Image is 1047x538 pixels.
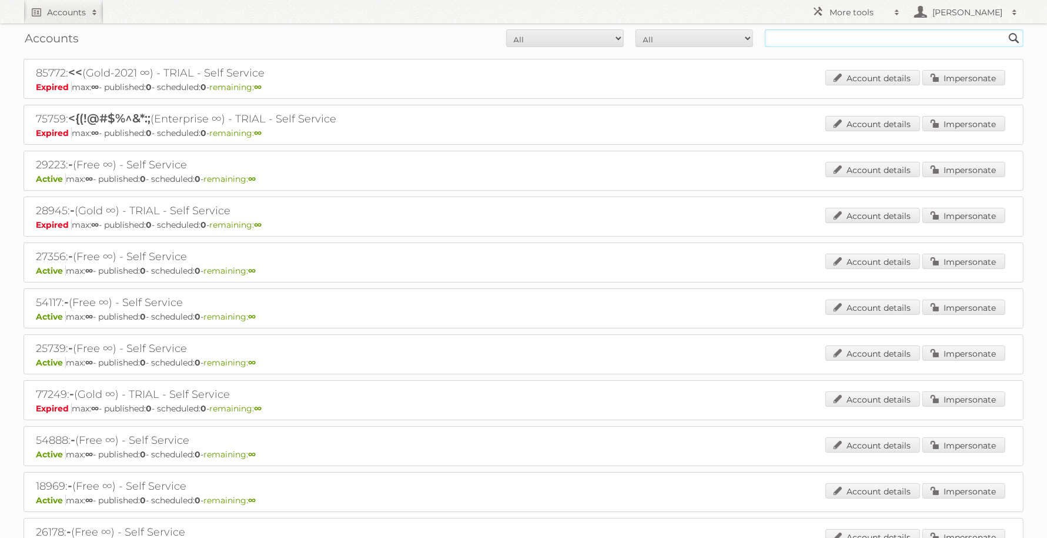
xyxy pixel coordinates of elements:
[140,265,146,276] strong: 0
[36,403,1011,414] p: max: - published: - scheduled: -
[68,341,73,355] span: -
[36,220,1011,230] p: max: - published: - scheduled: -
[36,174,66,184] span: Active
[1005,29,1023,47] input: Search
[85,357,93,368] strong: ∞
[248,174,256,184] strong: ∞
[36,295,447,310] h2: 54117: (Free ∞) - Self Service
[36,449,66,460] span: Active
[36,341,447,356] h2: 25739: (Free ∞) - Self Service
[254,128,262,138] strong: ∞
[140,174,146,184] strong: 0
[36,111,447,127] h2: 75759: (Enterprise ∞) - TRIAL - Self Service
[209,128,262,138] span: remaining:
[36,387,447,402] h2: 77249: (Gold ∞) - TRIAL - Self Service
[200,128,206,138] strong: 0
[91,128,99,138] strong: ∞
[254,82,262,92] strong: ∞
[922,70,1005,85] a: Impersonate
[36,495,1011,506] p: max: - published: - scheduled: -
[922,346,1005,361] a: Impersonate
[195,357,200,368] strong: 0
[248,495,256,506] strong: ∞
[922,483,1005,499] a: Impersonate
[36,220,72,230] span: Expired
[36,479,447,494] h2: 18969: (Free ∞) - Self Service
[140,495,146,506] strong: 0
[825,70,920,85] a: Account details
[922,437,1005,453] a: Impersonate
[203,311,256,322] span: remaining:
[146,128,152,138] strong: 0
[922,162,1005,177] a: Impersonate
[203,449,256,460] span: remaining:
[85,449,93,460] strong: ∞
[922,300,1005,315] a: Impersonate
[68,111,150,125] span: <{(!@#$%^&*:;
[68,157,73,171] span: -
[47,6,86,18] h2: Accounts
[70,203,75,217] span: -
[146,82,152,92] strong: 0
[36,311,66,322] span: Active
[36,82,72,92] span: Expired
[200,403,206,414] strong: 0
[36,311,1011,322] p: max: - published: - scheduled: -
[36,203,447,218] h2: 28945: (Gold ∞) - TRIAL - Self Service
[68,65,82,79] span: <<
[922,208,1005,223] a: Impersonate
[36,65,447,81] h2: 85772: (Gold-2021 ∞) - TRIAL - Self Service
[91,403,99,414] strong: ∞
[85,311,93,322] strong: ∞
[91,220,99,230] strong: ∞
[200,82,206,92] strong: 0
[248,265,256,276] strong: ∞
[36,357,66,368] span: Active
[195,265,200,276] strong: 0
[203,265,256,276] span: remaining:
[69,387,74,401] span: -
[922,116,1005,131] a: Impersonate
[140,311,146,322] strong: 0
[36,128,72,138] span: Expired
[922,391,1005,407] a: Impersonate
[36,403,72,414] span: Expired
[203,174,256,184] span: remaining:
[36,433,447,448] h2: 54888: (Free ∞) - Self Service
[248,449,256,460] strong: ∞
[195,495,200,506] strong: 0
[36,174,1011,184] p: max: - published: - scheduled: -
[64,295,69,309] span: -
[36,495,66,506] span: Active
[140,449,146,460] strong: 0
[200,220,206,230] strong: 0
[36,128,1011,138] p: max: - published: - scheduled: -
[36,265,66,276] span: Active
[85,174,93,184] strong: ∞
[36,357,1011,368] p: max: - published: - scheduled: -
[825,437,920,453] a: Account details
[146,220,152,230] strong: 0
[195,311,200,322] strong: 0
[91,82,99,92] strong: ∞
[829,6,888,18] h2: More tools
[209,403,262,414] span: remaining:
[203,495,256,506] span: remaining:
[929,6,1006,18] h2: [PERSON_NAME]
[85,495,93,506] strong: ∞
[68,249,73,263] span: -
[825,116,920,131] a: Account details
[36,249,447,264] h2: 27356: (Free ∞) - Self Service
[195,174,200,184] strong: 0
[68,479,72,493] span: -
[36,449,1011,460] p: max: - published: - scheduled: -
[209,82,262,92] span: remaining:
[825,346,920,361] a: Account details
[195,449,200,460] strong: 0
[209,220,262,230] span: remaining:
[825,483,920,499] a: Account details
[922,254,1005,269] a: Impersonate
[254,220,262,230] strong: ∞
[825,254,920,269] a: Account details
[825,300,920,315] a: Account details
